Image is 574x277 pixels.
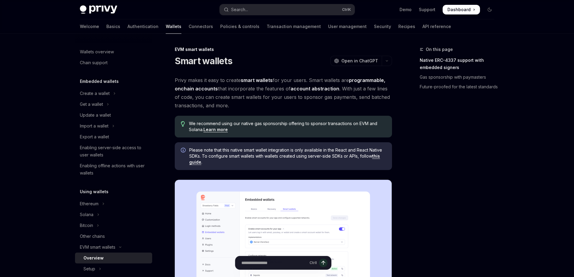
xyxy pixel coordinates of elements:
[175,55,232,66] h1: Smart wallets
[241,256,307,269] input: Ask a question...
[447,7,471,13] span: Dashboard
[374,19,391,34] a: Security
[127,19,158,34] a: Authentication
[80,200,99,207] div: Ethereum
[420,82,499,92] a: Future-proofed for the latest standards
[220,4,355,15] button: Open search
[75,231,152,242] a: Other chains
[75,46,152,57] a: Wallets overview
[83,254,104,262] div: Overview
[203,127,228,132] a: Learn more
[189,19,213,34] a: Connectors
[80,112,111,119] div: Update a wallet
[75,99,152,110] button: Toggle Get a wallet section
[80,101,103,108] div: Get a wallet
[80,48,114,55] div: Wallets overview
[319,259,328,267] button: Send message
[80,244,115,251] div: EVM smart wallets
[80,90,110,97] div: Create a wallet
[75,88,152,99] button: Toggle Create a wallet section
[328,19,367,34] a: User management
[341,58,378,64] span: Open in ChatGPT
[80,211,93,218] div: Solana
[75,242,152,253] button: Toggle EVM smart wallets section
[80,222,93,229] div: Bitcoin
[75,131,152,142] a: Export a wallet
[420,72,499,82] a: Gas sponsorship with paymasters
[181,148,187,154] svg: Info
[106,19,120,34] a: Basics
[75,110,152,121] a: Update a wallet
[80,233,105,240] div: Other chains
[422,19,451,34] a: API reference
[426,46,453,53] span: On this page
[420,55,499,72] a: Native ERC-4337 support with embedded signers
[80,133,109,140] div: Export a wallet
[419,7,435,13] a: Support
[75,57,152,68] a: Chain support
[80,162,149,177] div: Enabling offline actions with user wallets
[75,198,152,209] button: Toggle Ethereum section
[398,19,415,34] a: Recipes
[181,121,185,127] svg: Tip
[241,77,273,83] strong: smart wallets
[83,265,95,272] div: Setup
[175,46,392,52] div: EVM smart wallets
[342,7,351,12] span: Ctrl K
[75,142,152,160] a: Enabling server-side access to user wallets
[75,160,152,178] a: Enabling offline actions with user wallets
[220,19,259,34] a: Policies & controls
[75,253,152,263] a: Overview
[75,209,152,220] button: Toggle Solana section
[80,5,117,14] img: dark logo
[80,144,149,159] div: Enabling server-side access to user wallets
[80,59,108,66] div: Chain support
[330,56,382,66] button: Open in ChatGPT
[75,263,152,274] button: Toggle Setup section
[189,147,386,165] span: Please note that this native smart wallet integration is only available in the React and React Na...
[443,5,480,14] a: Dashboard
[80,19,99,34] a: Welcome
[485,5,494,14] button: Toggle dark mode
[267,19,321,34] a: Transaction management
[75,121,152,131] button: Toggle Import a wallet section
[75,220,152,231] button: Toggle Bitcoin section
[175,76,392,110] span: Privy makes it easy to create for your users. Smart wallets are that incorporate the features of ...
[290,86,339,92] a: account abstraction
[231,6,248,13] div: Search...
[80,188,108,195] h5: Using wallets
[80,122,108,130] div: Import a wallet
[80,78,119,85] h5: Embedded wallets
[189,121,386,133] span: We recommend using our native gas sponsorship offering to sponsor transactions on EVM and Solana.
[400,7,412,13] a: Demo
[166,19,181,34] a: Wallets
